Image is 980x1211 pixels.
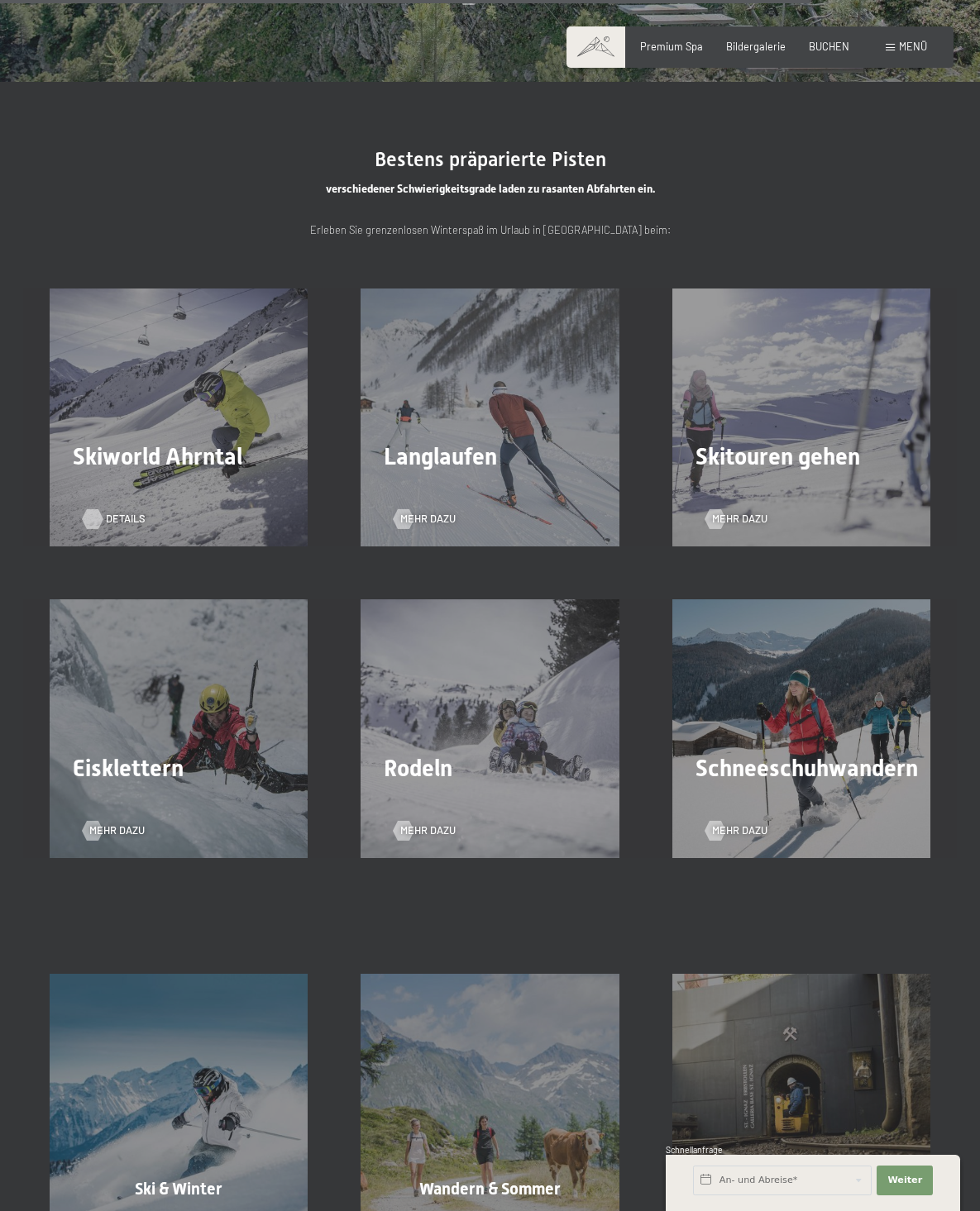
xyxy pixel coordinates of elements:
[887,1174,922,1187] span: Weiter
[899,40,927,53] span: Menü
[73,755,184,782] span: Eisklettern
[384,443,497,470] span: Langlaufen
[73,443,242,470] span: Skiworld Ahrntal
[400,512,456,527] span: Mehr dazu
[696,755,918,782] span: Schneeschuhwandern
[666,1145,723,1155] span: Schnellanfrage
[384,755,452,782] span: Rodeln
[419,1179,561,1199] span: Wandern & Sommer
[326,182,655,195] span: verschiedener Schwierigkeitsgrade laden zu rasanten Abfahrten ein.
[877,1166,933,1195] button: Weiter
[712,823,767,838] span: Mehr dazu
[400,823,456,838] span: Mehr dazu
[726,40,786,53] a: Bildergalerie
[640,40,703,53] a: Premium Spa
[712,512,767,527] span: Mehr dazu
[809,40,849,53] a: BUCHEN
[83,512,129,527] a: Details
[106,512,146,527] span: Details
[375,148,606,171] span: Bestens präparierte Pisten
[135,1179,222,1199] span: Ski & Winter
[160,222,821,238] p: Erleben Sie grenzenlosen Winterspaß im Urlaub in [GEOGRAPHIC_DATA] beim:
[89,823,145,838] span: Mehr dazu
[696,443,860,470] span: Skitouren gehen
